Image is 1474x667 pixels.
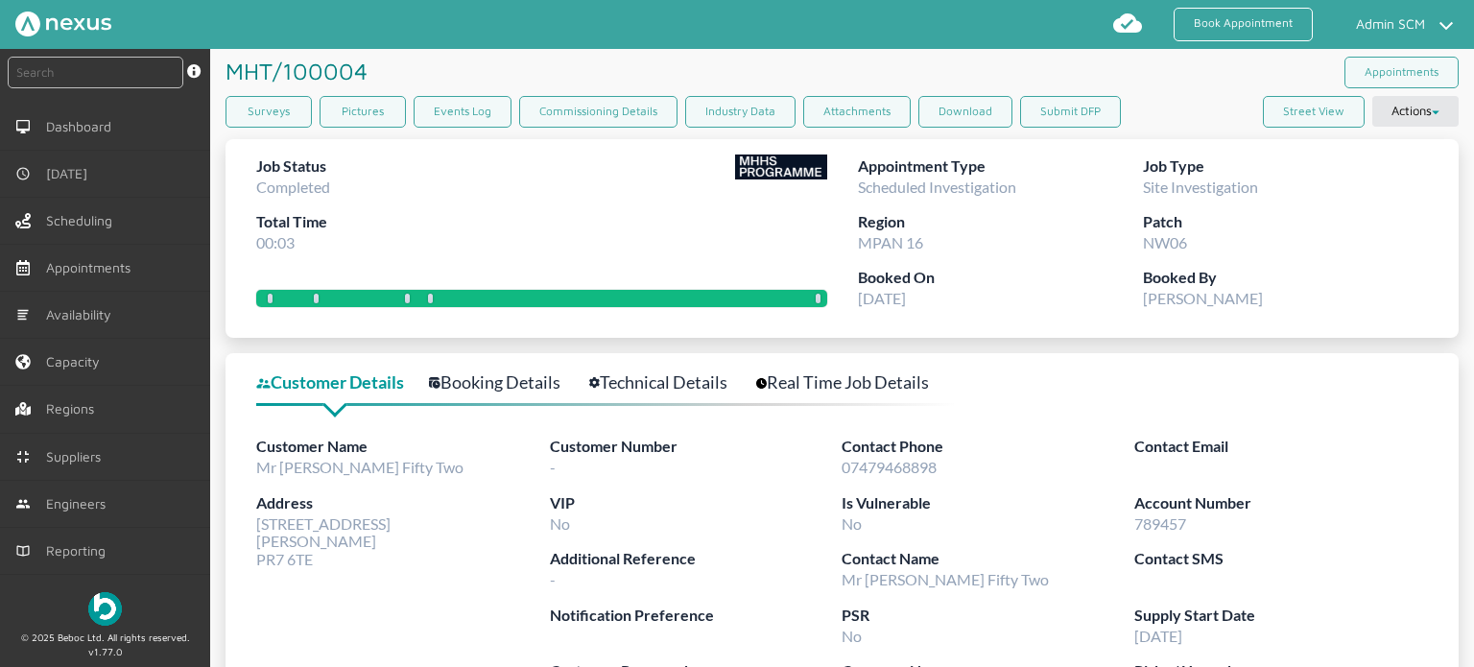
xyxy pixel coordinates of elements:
span: Scheduled Investigation [858,178,1016,196]
input: Search by: Ref, PostCode, MPAN, MPRN, Account, Customer [8,57,183,88]
label: PSR [842,604,1134,628]
button: Actions [1372,96,1459,127]
label: Appointment Type [858,155,1143,179]
span: No [550,514,570,533]
label: Account Number [1134,491,1427,515]
span: [DATE] [46,166,95,181]
label: Patch [1143,210,1428,234]
h1: MHT/100004 ️️️ [226,49,374,93]
span: Appointments [46,260,138,275]
label: Supply Start Date [1134,604,1427,628]
img: appointments-left-menu.svg [15,260,31,275]
span: No [842,627,862,645]
span: 789457 [1134,514,1186,533]
a: Technical Details [589,369,749,396]
a: Surveys [226,96,312,128]
span: Regions [46,401,102,417]
label: Contact Name [842,547,1134,571]
img: md-contract.svg [15,449,31,465]
span: Suppliers [46,449,108,465]
img: Supplier Logo [735,155,827,179]
label: Job Status [256,155,330,179]
label: Is Vulnerable [842,491,1134,515]
img: md-desktop.svg [15,119,31,134]
img: md-time.svg [15,166,31,181]
img: scheduling-left-menu.svg [15,213,31,228]
span: MPAN 16 [858,233,923,251]
a: Attachments [803,96,911,128]
label: Total Time [256,210,330,234]
label: Address [256,491,549,515]
a: Pictures [320,96,406,128]
label: Additional Reference [550,547,843,571]
span: - [550,458,556,476]
label: Contact SMS [1134,547,1427,571]
span: [PERSON_NAME] [1143,289,1263,307]
a: Book Appointment [1174,8,1313,41]
label: Booked On [858,266,1143,290]
span: NW06 [1143,233,1187,251]
span: [DATE] [1134,627,1182,645]
button: Street View [1263,96,1365,128]
label: Customer Number [550,435,843,459]
a: Customer Details [256,369,425,396]
label: Customer Name [256,435,549,459]
img: regions.left-menu.svg [15,401,31,417]
button: Submit DFP [1020,96,1121,128]
span: Engineers [46,496,113,512]
label: Contact Phone [842,435,1134,459]
span: 07479468898 [842,458,937,476]
span: - [550,570,556,588]
img: md-book.svg [15,543,31,559]
span: Site Investigation [1143,178,1258,196]
a: Commissioning Details [519,96,678,128]
a: Events Log [414,96,511,128]
img: capacity-left-menu.svg [15,354,31,369]
span: Scheduling [46,213,120,228]
img: md-list.svg [15,307,31,322]
img: md-people.svg [15,496,31,512]
a: Real Time Job Details [756,369,950,396]
a: Booking Details [429,369,582,396]
span: 00:03 [256,233,295,251]
span: Capacity [46,354,107,369]
span: [DATE] [858,289,906,307]
span: [STREET_ADDRESS] [PERSON_NAME] PR7 6TE [256,514,391,568]
span: No [842,514,862,533]
button: Download [918,96,1012,128]
label: Region [858,210,1143,234]
label: Booked By [1143,266,1428,290]
span: Dashboard [46,119,119,134]
span: Reporting [46,543,113,559]
label: Contact Email [1134,435,1427,459]
span: Mr [PERSON_NAME] Fifty Two [256,458,464,476]
a: Industry Data [685,96,796,128]
span: Mr [PERSON_NAME] Fifty Two [842,570,1049,588]
label: Job Type [1143,155,1428,179]
img: md-cloud-done.svg [1112,8,1143,38]
label: Notification Preference [550,604,843,628]
span: Availability [46,307,119,322]
img: Nexus [15,12,111,36]
a: Appointments [1344,57,1459,88]
label: VIP [550,491,843,515]
span: Completed [256,178,330,196]
img: Beboc Logo [88,592,122,626]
